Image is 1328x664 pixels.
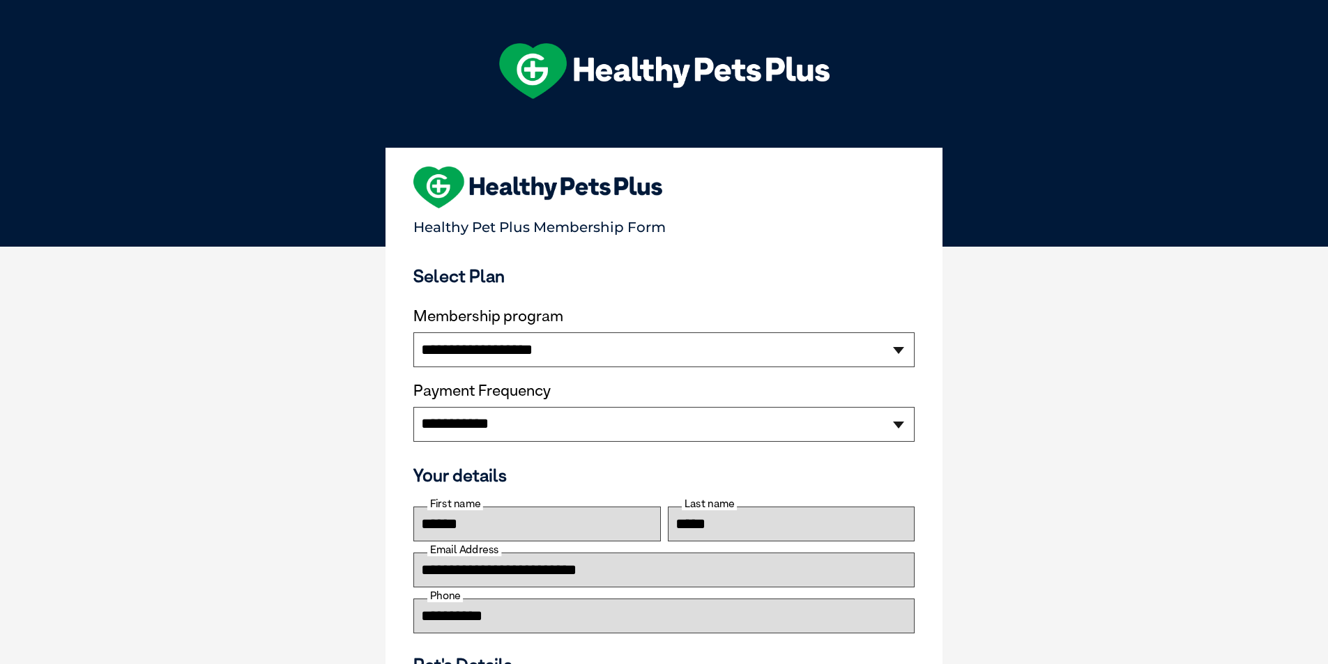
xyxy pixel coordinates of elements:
[413,382,551,400] label: Payment Frequency
[427,497,483,510] label: First name
[427,543,501,556] label: Email Address
[413,265,915,286] h3: Select Plan
[413,307,915,325] label: Membership program
[499,43,830,99] img: hpp-logo-landscape-green-white.png
[427,589,463,602] label: Phone
[413,465,915,486] h3: Your details
[413,213,915,236] p: Healthy Pet Plus Membership Form
[682,497,737,510] label: Last name
[413,167,662,208] img: heart-shape-hpp-logo-large.png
